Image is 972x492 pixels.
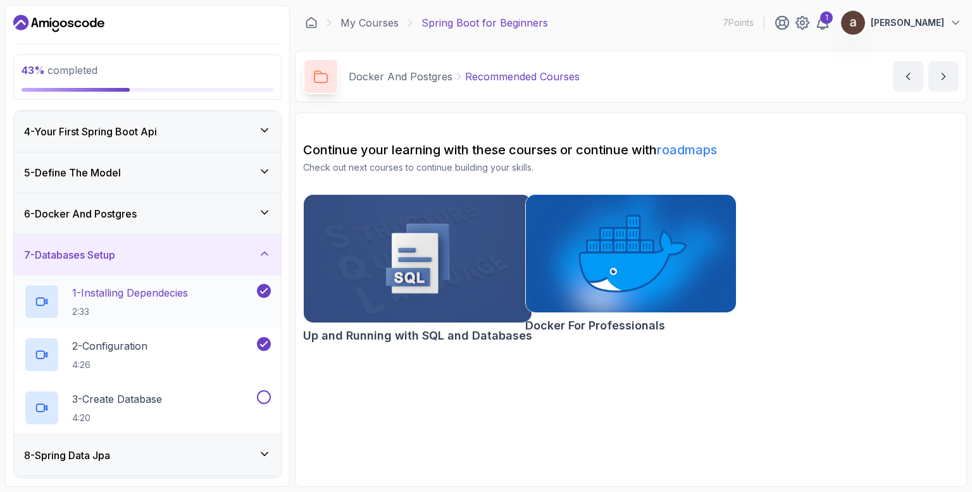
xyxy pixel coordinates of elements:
p: 3 - Create Database [72,391,162,407]
p: 7 Points [723,16,754,29]
button: 1-Installing Dependecies2:33 [24,284,271,319]
h3: 7 - Databases Setup [24,247,115,262]
a: Dashboard [305,16,318,29]
a: Dashboard [13,13,104,34]
p: 4:26 [72,359,147,371]
button: user profile image[PERSON_NAME] [840,10,962,35]
a: Docker For Professionals cardDocker For Professionals [525,194,737,335]
h3: 8 - Spring Data Jpa [24,448,110,463]
img: Docker For Professionals card [526,195,737,312]
a: My Courses [340,15,399,30]
div: 1 [820,11,833,24]
a: Up and Running with SQL and Databases cardUp and Running with SQL and Databases [303,194,532,345]
h3: 4 - Your First Spring Boot Api [24,124,157,139]
span: 43 % [22,64,45,77]
p: 1 - Installing Dependecies [72,285,188,300]
button: 5-Define The Model [14,152,281,193]
button: 6-Docker And Postgres [14,194,281,234]
h2: Docker For Professionals [525,317,665,335]
span: completed [22,64,97,77]
h2: Up and Running with SQL and Databases [303,327,532,345]
a: roadmaps [657,142,717,157]
p: Check out next courses to continue building your skills. [303,161,959,174]
img: Up and Running with SQL and Databases card [304,195,532,323]
p: Recommended Courses [465,69,580,84]
button: next content [928,61,959,92]
button: 7-Databases Setup [14,235,281,275]
p: 2 - Configuration [72,338,147,354]
h3: 6 - Docker And Postgres [24,206,137,221]
button: 4-Your First Spring Boot Api [14,111,281,152]
button: 2-Configuration4:26 [24,337,271,372]
p: [PERSON_NAME] [871,16,944,29]
button: 3-Create Database4:20 [24,390,271,426]
p: Spring Boot for Beginners [421,15,548,30]
p: Docker And Postgres [349,69,452,84]
a: 1 [815,15,830,30]
h3: 5 - Define The Model [24,165,121,180]
img: user profile image [841,11,865,35]
button: 8-Spring Data Jpa [14,435,281,476]
p: 4:20 [72,412,162,424]
h2: Continue your learning with these courses or continue with [303,141,959,159]
button: previous content [893,61,923,92]
p: 2:33 [72,305,188,318]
